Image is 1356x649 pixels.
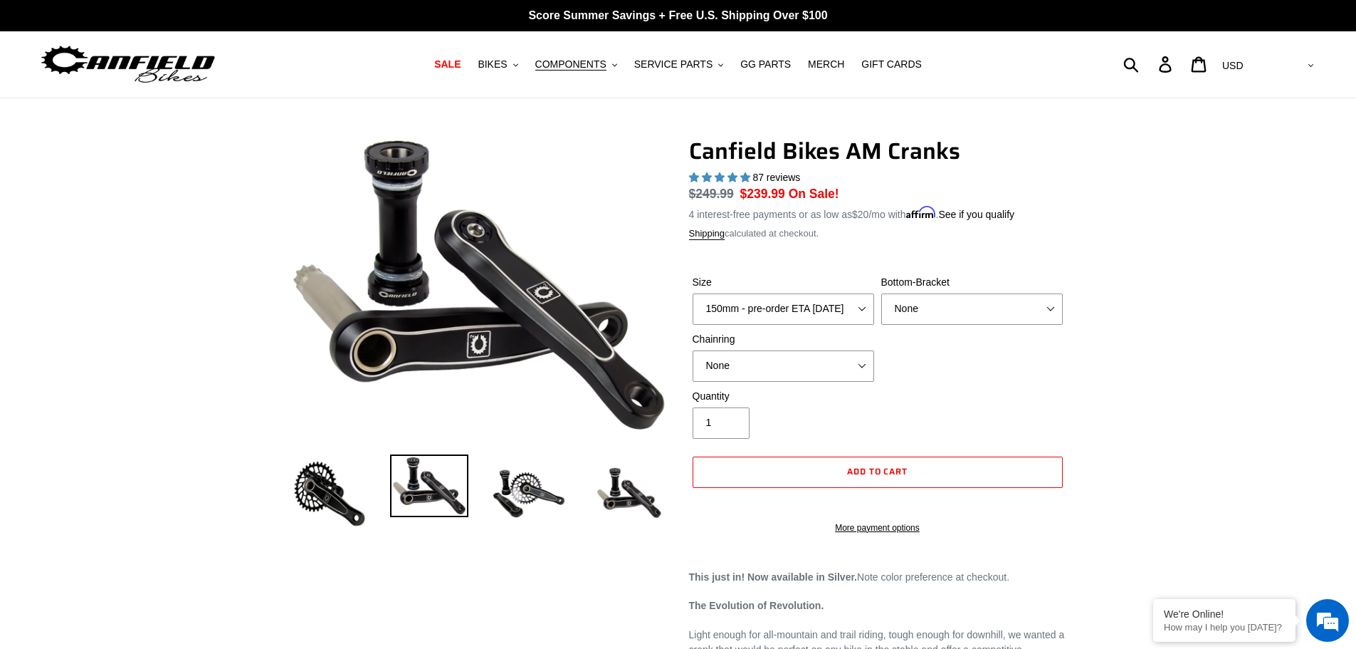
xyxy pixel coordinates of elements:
[689,204,1015,222] p: 4 interest-free payments or as low as /mo with .
[434,58,461,71] span: SALE
[881,275,1063,290] label: Bottom-Bracket
[852,209,868,220] span: $20
[634,58,713,71] span: SERVICE PARTS
[733,55,798,74] a: GG PARTS
[693,457,1063,488] button: Add to cart
[847,464,908,478] span: Add to cart
[1164,608,1285,620] div: We're Online!
[693,275,874,290] label: Size
[801,55,851,74] a: MERCH
[689,571,858,583] strong: This just in! Now available in Silver.
[740,187,785,201] span: $239.99
[427,55,468,74] a: SALE
[693,332,874,347] label: Chainring
[390,455,468,517] img: Load image into Gallery viewer, Canfield Cranks
[906,207,936,219] span: Affirm
[627,55,730,74] button: SERVICE PARTS
[689,570,1066,585] p: Note color preference at checkout.
[689,228,725,240] a: Shipping
[808,58,844,71] span: MERCH
[689,172,753,183] span: 4.97 stars
[528,55,624,74] button: COMPONENTS
[854,55,929,74] a: GIFT CARDS
[589,455,668,533] img: Load image into Gallery viewer, CANFIELD-AM_DH-CRANKS
[39,42,217,87] img: Canfield Bikes
[789,185,839,203] span: On Sale!
[535,58,606,71] span: COMPONENTS
[740,58,791,71] span: GG PARTS
[478,58,507,71] span: BIKES
[938,209,1014,220] a: See if you qualify - Learn more about Affirm Financing (opens in modal)
[689,137,1066,165] h1: Canfield Bikes AM Cranks
[752,172,800,183] span: 87 reviews
[689,187,734,201] s: $249.99
[1131,48,1167,80] input: Search
[693,521,1063,534] a: More payment options
[471,55,525,74] button: BIKES
[290,455,369,533] img: Load image into Gallery viewer, Canfield Bikes AM Cranks
[1164,622,1285,633] p: How may I help you today?
[693,389,874,404] label: Quantity
[490,455,568,533] img: Load image into Gallery viewer, Canfield Bikes AM Cranks
[689,600,824,611] strong: The Evolution of Revolution.
[689,227,1066,241] div: calculated at checkout.
[861,58,922,71] span: GIFT CARDS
